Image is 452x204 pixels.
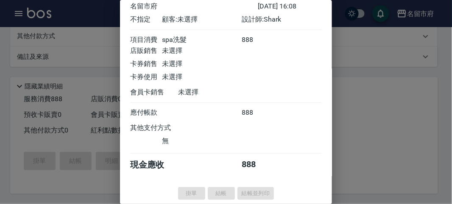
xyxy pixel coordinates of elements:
div: 現金應收 [130,159,178,171]
div: spa洗髮 [162,36,242,44]
div: 888 [242,108,274,117]
div: 顧客: 未選擇 [162,15,242,24]
div: 未選擇 [162,47,242,55]
div: 卡券銷售 [130,60,162,69]
div: 項目消費 [130,36,162,44]
div: 其他支付方式 [130,124,194,132]
div: 未選擇 [162,73,242,82]
div: 不指定 [130,15,162,24]
div: 設計師: Shark [242,15,322,24]
div: 名留市府 [130,2,258,11]
div: 888 [242,36,274,44]
div: 無 [162,137,242,146]
div: 卡券使用 [130,73,162,82]
div: 店販銷售 [130,47,162,55]
div: 未選擇 [162,60,242,69]
div: 888 [242,159,274,171]
div: 未選擇 [178,88,258,97]
div: 會員卡銷售 [130,88,178,97]
div: 應付帳款 [130,108,162,117]
div: [DATE] 16:08 [258,2,322,11]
